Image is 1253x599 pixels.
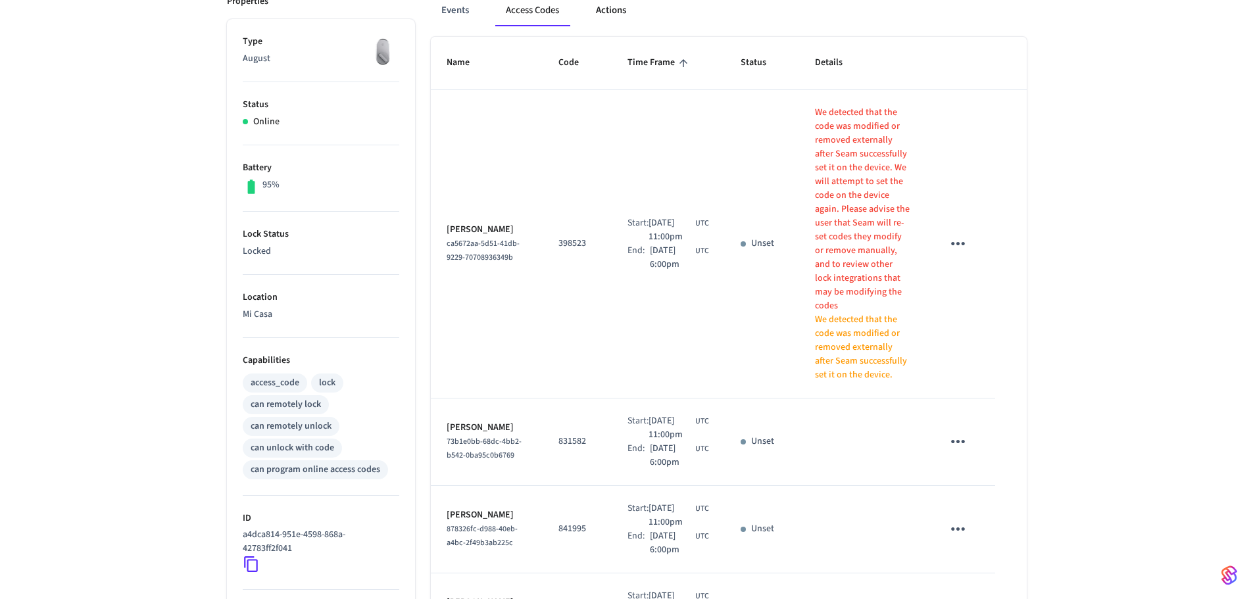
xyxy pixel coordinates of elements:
p: Locked [243,245,399,258]
span: Status [741,53,783,73]
span: UTC [695,416,709,427]
p: Status [243,98,399,112]
p: Mi Casa [243,308,399,322]
img: SeamLogoGradient.69752ec5.svg [1221,565,1237,586]
div: can remotely unlock [251,419,332,433]
span: [DATE] 11:00pm [649,414,693,442]
span: ca5672aa-5d51-41db-9229-70708936349b [447,238,520,263]
span: [DATE] 6:00pm [650,442,693,469]
p: a4dca814-951e-4598-868a-42783ff2f041 [243,528,394,556]
div: can remotely lock [251,398,321,412]
span: Time Frame [627,53,692,73]
p: 831582 [558,435,596,448]
span: 73b1e0bb-68dc-4bb2-b542-0ba95c0b6769 [447,436,522,461]
div: can unlock with code [251,441,334,455]
div: Start: [627,502,649,529]
span: [DATE] 11:00pm [649,216,693,244]
p: August [243,52,399,66]
p: 841995 [558,522,596,536]
p: Battery [243,161,399,175]
span: UTC [695,531,709,542]
p: Type [243,35,399,49]
span: Code [558,53,596,73]
div: UCT [649,502,709,529]
p: We detected that the code was modified or removed externally after Seam successfully set it on th... [815,313,911,382]
div: UCT [649,414,709,442]
div: UCT [650,529,710,557]
div: can program online access codes [251,463,380,477]
span: UTC [695,218,709,229]
p: ID [243,512,399,525]
p: 398523 [558,237,596,251]
p: We detected that the code was modified or removed externally after Seam successfully set it on th... [815,106,911,313]
p: Unset [751,237,774,251]
p: Lock Status [243,228,399,241]
div: lock [319,376,335,390]
p: Capabilities [243,354,399,368]
span: Name [447,53,487,73]
div: Start: [627,216,649,244]
p: 95% [262,178,280,192]
div: UCT [650,442,710,469]
span: 878326fc-d988-40eb-a4bc-2f49b3ab225c [447,523,518,548]
div: UCT [650,244,710,272]
span: UTC [695,245,709,257]
span: [DATE] 6:00pm [650,529,693,557]
div: access_code [251,376,299,390]
div: End: [627,529,650,557]
p: [PERSON_NAME] [447,508,527,522]
div: UCT [649,216,709,244]
p: Location [243,291,399,304]
div: Start: [627,414,649,442]
span: UTC [695,443,709,455]
img: August Wifi Smart Lock 3rd Gen, Silver, Front [366,35,399,68]
span: UTC [695,503,709,515]
p: Unset [751,435,774,448]
span: [DATE] 11:00pm [649,502,693,529]
p: [PERSON_NAME] [447,421,527,435]
span: Details [815,53,860,73]
div: End: [627,442,650,469]
p: Online [253,115,280,129]
p: [PERSON_NAME] [447,223,527,237]
div: End: [627,244,650,272]
p: Unset [751,522,774,536]
span: [DATE] 6:00pm [650,244,693,272]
